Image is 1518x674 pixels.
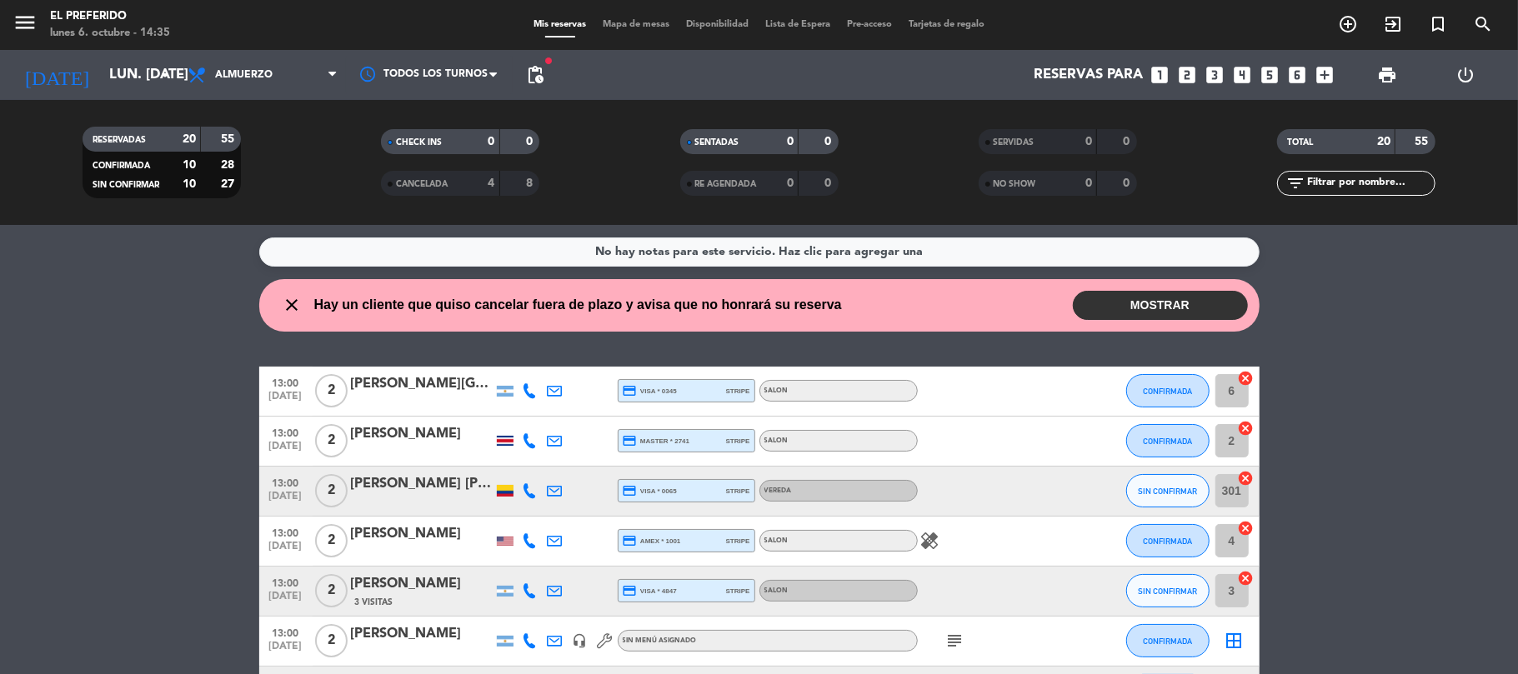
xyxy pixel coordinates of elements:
span: CONFIRMADA [1143,637,1192,646]
strong: 0 [1085,136,1092,147]
i: looks_3 [1205,64,1226,86]
span: Tarjetas de regalo [900,20,993,29]
i: credit_card [623,583,638,598]
i: arrow_drop_down [155,65,175,85]
span: Hay un cliente que quiso cancelar fuera de plazo y avisa que no honrará su reserva [314,294,842,316]
div: [PERSON_NAME] [351,523,493,545]
button: CONFIRMADA [1126,424,1210,457]
span: 13:00 [265,572,307,592]
span: CONFIRMADA [93,162,150,170]
span: Mapa de mesas [594,20,678,29]
span: CHECK INS [396,138,442,147]
span: stripe [726,586,750,597]
span: SIN CONFIRMAR [1138,487,1197,496]
span: visa * 0345 [623,383,677,398]
span: visa * 4847 [623,583,677,598]
span: Pre-acceso [839,20,900,29]
i: credit_card [623,383,638,398]
button: CONFIRMADA [1126,524,1210,557]
span: SALON [764,537,789,544]
span: stripe [726,436,750,447]
i: credit_card [623,433,638,448]
i: looks_5 [1260,64,1281,86]
button: CONFIRMADA [1126,624,1210,657]
span: 13:00 [265,522,307,542]
strong: 0 [1123,177,1133,189]
div: lunes 6. octubre - 14:35 [50,25,170,42]
span: CONFIRMADA [1143,387,1192,396]
span: fiber_manual_record [544,56,554,66]
i: power_settings_new [1456,65,1476,85]
button: SIN CONFIRMAR [1126,574,1210,607]
span: CANCELADA [396,180,448,188]
span: print [1377,65,1397,85]
span: VEREDA [764,487,792,494]
i: cancel [1238,420,1255,437]
strong: 0 [526,136,536,147]
span: [DATE] [265,391,307,410]
div: No hay notas para este servicio. Haz clic para agregar una [595,242,923,262]
i: add_circle_outline [1338,14,1358,34]
span: 2 [315,424,348,457]
button: CONFIRMADA [1126,374,1210,407]
button: MOSTRAR [1073,291,1248,320]
strong: 27 [221,178,238,190]
span: Mis reservas [525,20,594,29]
span: pending_actions [525,65,545,85]
i: search [1473,14,1493,34]
strong: 8 [526,177,536,189]
span: amex * 1001 [623,533,681,548]
div: [PERSON_NAME] [351,573,493,595]
span: SALON [764,437,789,444]
strong: 20 [183,133,196,145]
i: cancel [1238,370,1255,387]
span: SIN CONFIRMAR [93,181,159,189]
span: CONFIRMADA [1143,437,1192,446]
i: add_box [1315,64,1336,86]
i: [DATE] [13,57,101,93]
strong: 0 [488,136,495,147]
span: 3 Visitas [355,596,393,609]
i: cancel [1238,470,1255,487]
strong: 10 [183,178,196,190]
i: headset_mic [573,633,588,648]
strong: 10 [183,159,196,171]
span: 2 [315,524,348,557]
span: SALON [764,387,789,394]
strong: 0 [787,177,794,189]
span: 13:00 [265,472,307,492]
span: [DATE] [265,541,307,560]
strong: 55 [1415,136,1431,147]
i: looks_two [1177,64,1199,86]
span: 13:00 [265,422,307,442]
span: Disponibilidad [678,20,757,29]
strong: 0 [824,177,834,189]
span: Reservas para [1035,67,1144,83]
strong: 20 [1377,136,1390,147]
i: cancel [1238,520,1255,537]
span: 2 [315,374,348,407]
strong: 55 [221,133,238,145]
span: SIN CONFIRMAR [1138,587,1197,596]
div: [PERSON_NAME] [PERSON_NAME] [351,473,493,495]
strong: 0 [787,136,794,147]
span: 2 [315,624,348,657]
span: 13:00 [265,622,307,642]
span: [DATE] [265,641,307,660]
i: menu [13,10,38,35]
button: menu [13,10,38,41]
i: turned_in_not [1428,14,1448,34]
span: [DATE] [265,591,307,610]
i: credit_card [623,483,638,498]
span: SENTADAS [695,138,739,147]
span: [DATE] [265,491,307,510]
span: [DATE] [265,441,307,460]
span: visa * 0065 [623,483,677,498]
i: credit_card [623,533,638,548]
i: close [283,295,303,315]
i: subject [945,631,965,651]
div: [PERSON_NAME] [351,623,493,645]
span: Almuerzo [215,69,273,81]
span: RESERVADAS [93,136,146,144]
i: cancel [1238,570,1255,587]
